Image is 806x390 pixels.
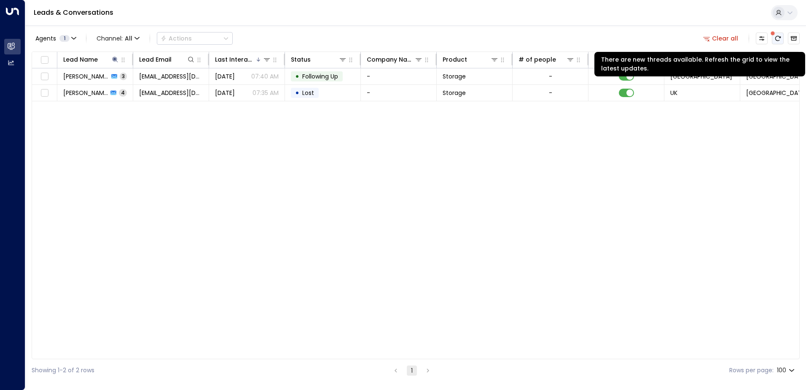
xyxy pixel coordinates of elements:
span: UK [670,89,677,97]
span: Following Up [302,72,338,81]
span: 4 [119,89,127,96]
span: All [125,35,132,42]
div: Last Interacted [215,54,271,65]
div: Actions [161,35,192,42]
div: Product [443,54,467,65]
button: Actions [157,32,233,45]
button: Clear all [700,32,742,44]
span: Sian Ferguson [63,72,109,81]
div: Company Name [367,54,414,65]
span: Storage [443,72,466,81]
p: 07:40 AM [251,72,279,81]
div: 100 [777,364,796,376]
div: Lead Email [139,54,195,65]
nav: pagination navigation [390,365,433,376]
span: 1 [59,35,70,42]
label: Rows per page: [729,366,774,375]
span: slf@fastmail.com [139,72,203,81]
div: • [295,69,299,84]
div: Status [291,54,311,65]
div: Button group with a nested menu [157,32,233,45]
span: There are new threads available. Refresh the grid to view the latest updates. [772,32,784,44]
div: • [295,86,299,100]
div: Last Interacted [215,54,255,65]
p: 07:35 AM [253,89,279,97]
div: - [549,72,552,81]
span: Channel: [93,32,143,44]
div: # of people [519,54,556,65]
div: Product [443,54,499,65]
div: Lead Name [63,54,98,65]
span: Lost [302,89,314,97]
span: 3 [120,73,127,80]
div: Showing 1-2 of 2 rows [32,366,94,375]
span: Sian Ferguson [63,89,108,97]
div: Company Name [367,54,423,65]
div: Lead Name [63,54,119,65]
button: Archived Leads [788,32,800,44]
button: Channel:All [93,32,143,44]
div: - [549,89,552,97]
button: Agents1 [32,32,79,44]
span: Toggle select row [39,88,50,98]
button: Customize [756,32,768,44]
td: - [361,68,437,84]
button: page 1 [407,366,417,376]
td: - [361,85,437,101]
div: There are new threads available. Refresh the grid to view the latest updates. [594,52,805,76]
span: Agents [35,35,56,41]
span: Storage [443,89,466,97]
div: # of people [519,54,575,65]
span: slf@fastmail.com [139,89,203,97]
span: Toggle select row [39,71,50,82]
span: Toggle select all [39,55,50,65]
div: Status [291,54,347,65]
span: Yesterday [215,72,235,81]
a: Leads & Conversations [34,8,113,17]
div: Lead Email [139,54,172,65]
span: Aug 20, 2025 [215,89,235,97]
